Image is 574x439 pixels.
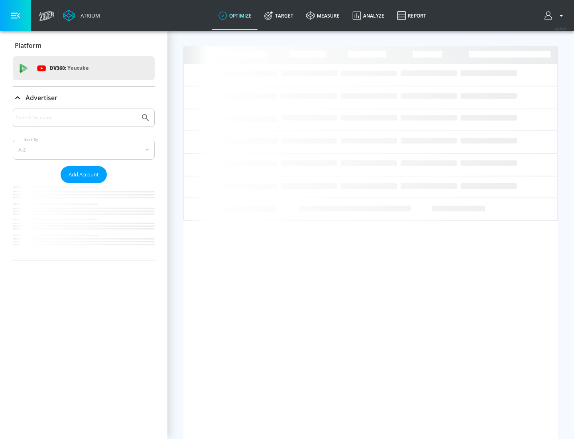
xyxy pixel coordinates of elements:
input: Search by name [16,113,137,123]
div: DV360: Youtube [13,56,155,80]
p: DV360: [50,64,88,73]
div: Platform [13,34,155,57]
div: Advertiser [13,109,155,261]
span: Add Account [69,170,99,179]
a: optimize [212,1,258,30]
label: Sort By [23,137,40,142]
a: Report [391,1,432,30]
a: Analyze [346,1,391,30]
a: Target [258,1,300,30]
button: Add Account [61,166,107,183]
a: Atrium [63,10,100,22]
span: v 4.25.2 [555,26,566,31]
div: Atrium [77,12,100,19]
a: measure [300,1,346,30]
p: Advertiser [26,93,57,102]
p: Platform [15,41,41,50]
p: Youtube [67,64,88,72]
div: Advertiser [13,87,155,109]
nav: list of Advertiser [13,183,155,261]
div: A-Z [13,140,155,160]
